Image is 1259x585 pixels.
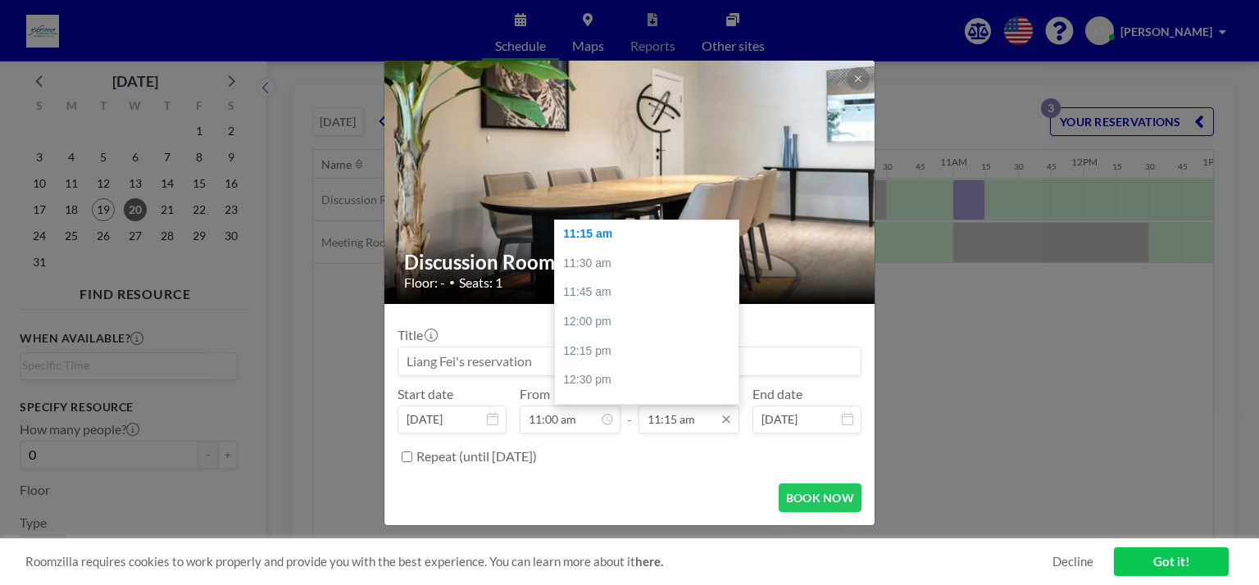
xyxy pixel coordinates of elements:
[555,249,747,279] div: 11:30 am
[627,392,632,428] span: -
[398,386,453,402] label: Start date
[555,365,747,395] div: 12:30 pm
[555,337,747,366] div: 12:15 pm
[404,274,445,291] span: Floor: -
[25,554,1052,569] span: Roomzilla requires cookies to work properly and provide you with the best experience. You can lea...
[635,554,663,569] a: here.
[1114,547,1229,576] a: Got it!
[779,483,861,512] button: BOOK NOW
[384,18,876,346] img: 537.jpg
[555,278,747,307] div: 11:45 am
[752,386,802,402] label: End date
[459,274,502,291] span: Seats: 1
[449,276,455,288] span: •
[520,386,550,402] label: From
[404,250,857,274] h2: Discussion Room
[398,347,861,375] input: Liang Fei's reservation
[555,220,747,249] div: 11:15 am
[555,307,747,337] div: 12:00 pm
[555,395,747,424] div: 12:45 pm
[398,327,436,343] label: Title
[416,448,537,465] label: Repeat (until [DATE])
[1052,554,1093,569] a: Decline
